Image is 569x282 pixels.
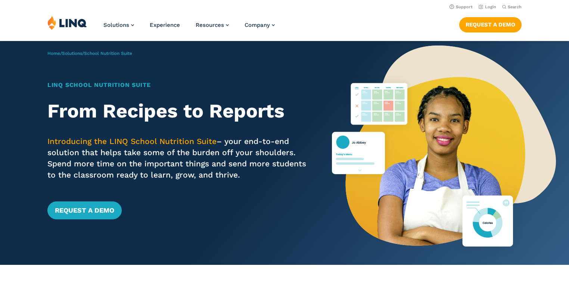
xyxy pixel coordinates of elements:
p: – your end-to-end solution that helps take some of the burden off your shoulders. Spend more time... [47,136,309,181]
a: Company [245,22,275,28]
span: Resources [196,22,224,28]
nav: Primary Navigation [103,16,275,40]
span: Search [508,4,522,9]
h1: LINQ School Nutrition Suite [47,81,309,90]
span: Company [245,22,270,28]
span: Introducing the LINQ School Nutrition Suite [47,137,217,146]
a: Solutions [103,22,134,28]
a: Experience [150,22,180,28]
a: Resources [196,22,229,28]
img: Nutrition Suite Launch [332,41,556,265]
span: / / [47,51,132,56]
img: LINQ | K‑12 Software [47,16,87,30]
a: Solutions [62,51,82,56]
a: Login [479,4,496,9]
a: Request a Demo [47,201,122,219]
nav: Button Navigation [459,16,522,32]
a: Request a Demo [459,17,522,32]
a: Support [450,4,473,9]
button: Open Search Bar [502,4,522,10]
h2: From Recipes to Reports [47,100,309,122]
span: Solutions [103,22,129,28]
a: Home [47,51,60,56]
span: School Nutrition Suite [84,51,132,56]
